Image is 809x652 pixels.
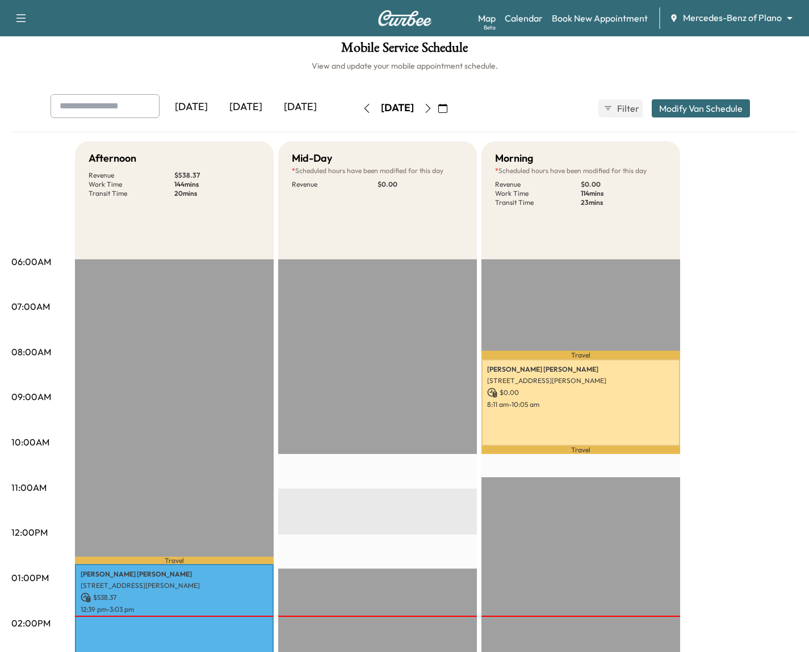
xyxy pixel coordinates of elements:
div: [DATE] [164,94,219,120]
p: Travel [481,446,680,453]
span: Mercedes-Benz of Plano [683,11,782,24]
p: 23 mins [581,198,667,207]
h5: Morning [495,150,533,166]
p: [STREET_ADDRESS][PERSON_NAME] [81,581,268,590]
p: 12:00PM [11,525,48,539]
p: $ 0.00 [487,388,674,398]
p: Transit Time [89,189,174,198]
p: 8:11 am - 10:05 am [487,400,674,409]
p: 09:00AM [11,390,51,403]
p: 06:00AM [11,255,51,268]
p: Travel [481,351,680,359]
p: Work Time [89,180,174,189]
p: $ 538.37 [174,171,260,180]
p: 12:39 pm - 3:03 pm [81,605,268,614]
p: $ 0.00 [378,180,463,189]
p: 02:00PM [11,616,51,630]
a: MapBeta [478,11,496,25]
p: $ 538.37 [81,592,268,603]
p: 144 mins [174,180,260,189]
img: Curbee Logo [378,10,432,26]
p: Transit Time [495,198,581,207]
p: 01:00PM [11,571,49,584]
a: Calendar [505,11,543,25]
h1: Mobile Service Schedule [11,41,798,60]
div: [DATE] [219,94,273,120]
div: [DATE] [273,94,328,120]
p: $ 0.00 [581,180,667,189]
p: 11:00AM [11,481,47,494]
p: Scheduled hours have been modified for this day [292,166,463,175]
p: 114 mins [581,189,667,198]
h5: Mid-Day [292,150,332,166]
button: Modify Van Schedule [652,99,750,117]
p: [PERSON_NAME] [PERSON_NAME] [487,365,674,374]
div: [DATE] [381,101,414,115]
div: Beta [484,23,496,32]
h5: Afternoon [89,150,136,166]
p: 08:00AM [11,345,51,359]
p: Work Time [495,189,581,198]
button: Filter [598,99,643,117]
p: 20 mins [174,189,260,198]
h6: View and update your mobile appointment schedule. [11,60,798,71]
p: [PERSON_NAME] [PERSON_NAME] [81,570,268,579]
p: Scheduled hours have been modified for this day [495,166,667,175]
p: Travel [75,557,274,563]
p: Revenue [89,171,174,180]
p: Revenue [292,180,378,189]
span: Filter [617,102,638,115]
p: 10:00AM [11,435,49,449]
p: [STREET_ADDRESS][PERSON_NAME] [487,376,674,385]
p: 07:00AM [11,300,50,313]
p: Revenue [495,180,581,189]
a: Book New Appointment [552,11,648,25]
